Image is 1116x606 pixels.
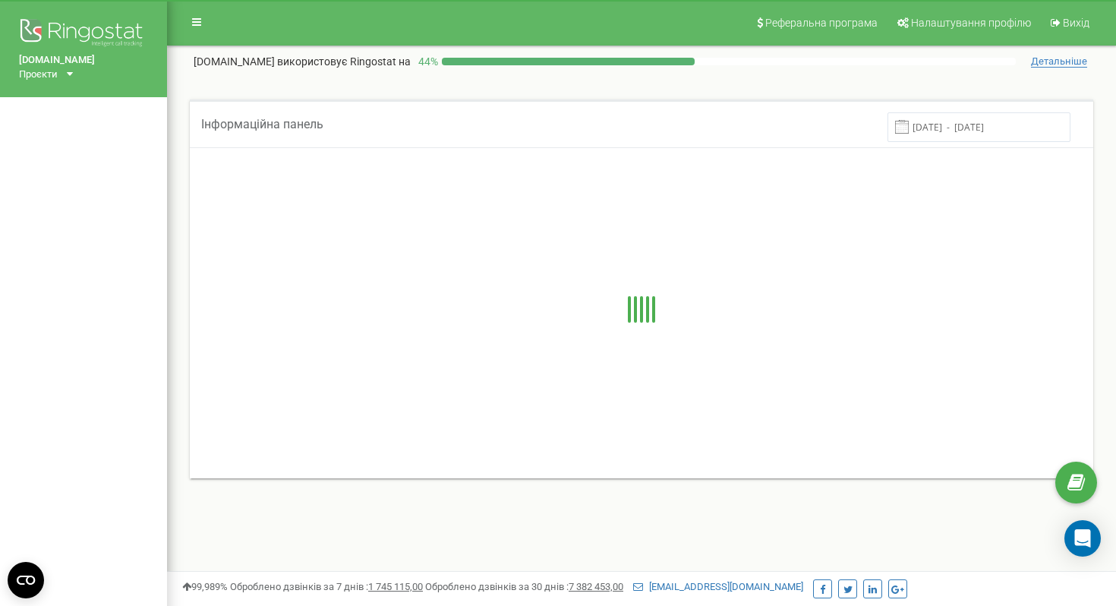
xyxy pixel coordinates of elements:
[194,54,411,69] p: [DOMAIN_NAME]
[569,581,623,592] u: 7 382 453,00
[1031,55,1087,68] span: Детальніше
[19,15,148,53] img: Ringostat logo
[911,17,1031,29] span: Налаштування профілю
[182,581,228,592] span: 99,989%
[8,562,44,598] button: Open CMP widget
[368,581,423,592] u: 1 745 115,00
[19,68,58,82] div: Проєкти
[1064,520,1101,557] div: Open Intercom Messenger
[411,54,442,69] p: 44 %
[765,17,878,29] span: Реферальна програма
[1063,17,1089,29] span: Вихід
[425,581,623,592] span: Оброблено дзвінків за 30 днів :
[633,581,803,592] a: [EMAIL_ADDRESS][DOMAIN_NAME]
[19,53,148,68] a: [DOMAIN_NAME]
[201,117,323,131] span: Інформаційна панель
[277,55,411,68] span: використовує Ringostat на
[230,581,423,592] span: Оброблено дзвінків за 7 днів :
